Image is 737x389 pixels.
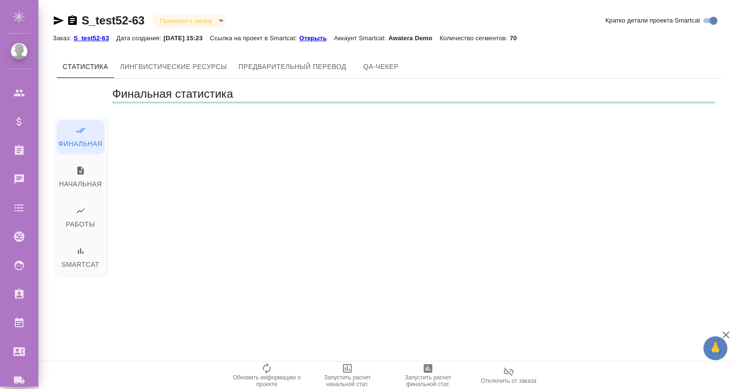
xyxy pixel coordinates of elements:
span: Запустить расчет финальной стат. [393,374,463,388]
a: S_test52-63 [82,14,144,27]
p: Аккаунт Smartcat: [334,34,388,42]
span: Предварительный перевод [238,61,346,73]
p: [DATE] 15:23 [164,34,210,42]
span: Cтатистика [62,61,108,73]
span: 🙏 [707,338,724,358]
span: Начальная [62,166,99,190]
p: Открыть [299,34,334,42]
button: Скопировать ссылку для ЯМессенджера [53,15,64,26]
p: Дата создания: [116,34,163,42]
button: Скопировать ссылку [67,15,78,26]
p: Заказ: [53,34,73,42]
button: Отключить от заказа [468,362,549,389]
p: Awatera Demo [388,34,440,42]
button: Запустить расчет финальной стат. [388,362,468,389]
span: Запустить расчет начальной стат. [313,374,382,388]
p: Количество сегментов: [440,34,510,42]
h5: Финальная статистика [112,86,715,102]
button: Запустить расчет начальной стат. [307,362,388,389]
span: Обновить информацию о проекте [232,374,301,388]
a: S_test52-63 [73,34,116,42]
span: Лингвистические ресурсы [120,61,227,73]
button: 🙏 [703,336,727,360]
p: S_test52-63 [73,34,116,42]
span: QA-чекер [358,61,404,73]
span: Кратко детали проекта Smartcat [606,16,700,25]
a: Открыть [299,34,334,42]
button: Обновить информацию о проекте [226,362,307,389]
button: Привязан к заказу [157,17,215,25]
span: Отключить от заказа [481,378,536,384]
span: Финальная [62,126,99,150]
span: Smartcat [62,246,99,271]
span: Работы [62,206,99,230]
p: Ссылка на проект в Smartcat: [210,34,299,42]
div: Привязан к заказу [152,14,226,27]
p: 70 [510,34,524,42]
